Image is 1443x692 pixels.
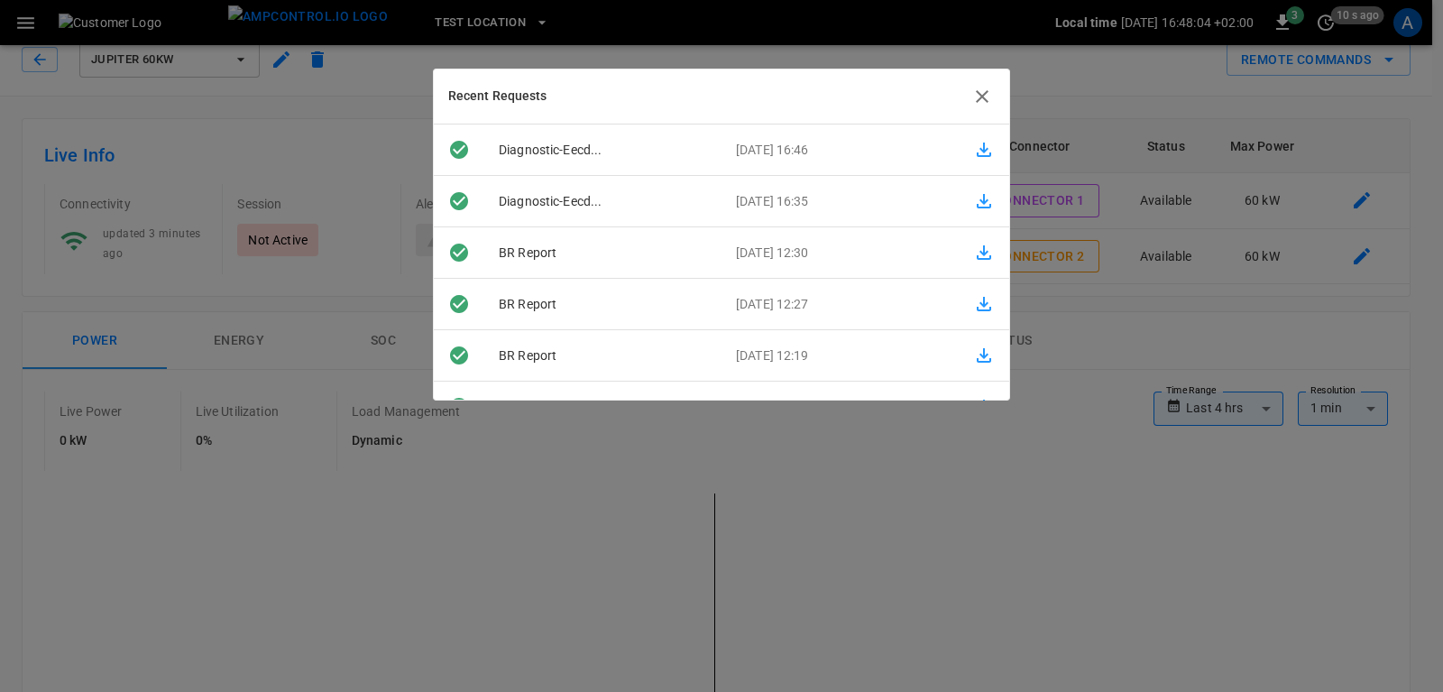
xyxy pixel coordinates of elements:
div: Downloaded [434,242,484,263]
div: Available [434,190,484,212]
p: BR report [484,295,721,314]
div: Downloaded [434,396,484,418]
p: DHL Report [484,398,721,417]
p: [DATE] 16:46 [721,141,959,160]
p: BR report [484,244,721,263]
div: Downloaded [434,345,484,366]
h6: Recent Requests [448,87,547,106]
p: Diagnostic-eecd... [484,192,721,211]
p: [DATE] 08:46 [721,398,959,417]
p: [DATE] 12:30 [721,244,959,263]
div: Available [434,139,484,161]
p: [DATE] 12:19 [721,346,959,365]
p: BR report [484,346,721,365]
p: Diagnostic-eecd... [484,141,721,160]
p: [DATE] 16:35 [721,192,959,211]
div: Ready to download [434,293,484,315]
p: [DATE] 12:27 [721,295,959,314]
